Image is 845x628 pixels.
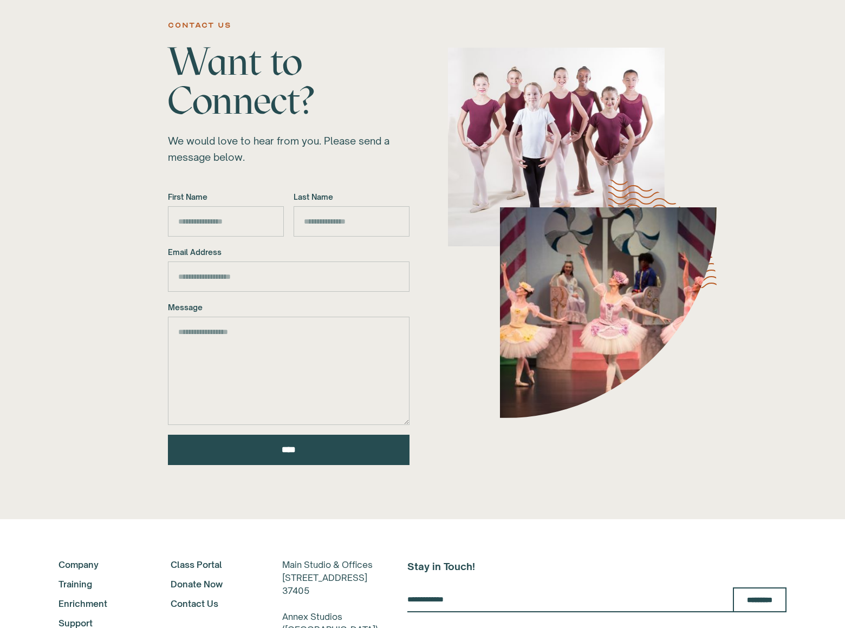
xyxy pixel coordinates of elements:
[168,42,409,120] h1: Want to Connect?
[168,191,284,203] label: First Name
[171,597,253,610] a: Contact Us
[294,191,409,203] label: Last Name
[168,191,409,465] form: Newsletter 1
[407,587,786,612] form: Email Form
[58,558,141,571] a: Company
[168,246,409,258] label: Email Address
[168,302,409,313] label: Message
[171,558,253,571] a: Class Portal
[171,578,253,591] a: Donate Now
[407,558,786,574] h5: Stay in Touch!
[58,578,141,591] a: Training
[58,597,141,610] a: Enrichment
[168,133,409,165] div: We would love to hear from you. Please send a message below.
[168,19,231,32] div: contact us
